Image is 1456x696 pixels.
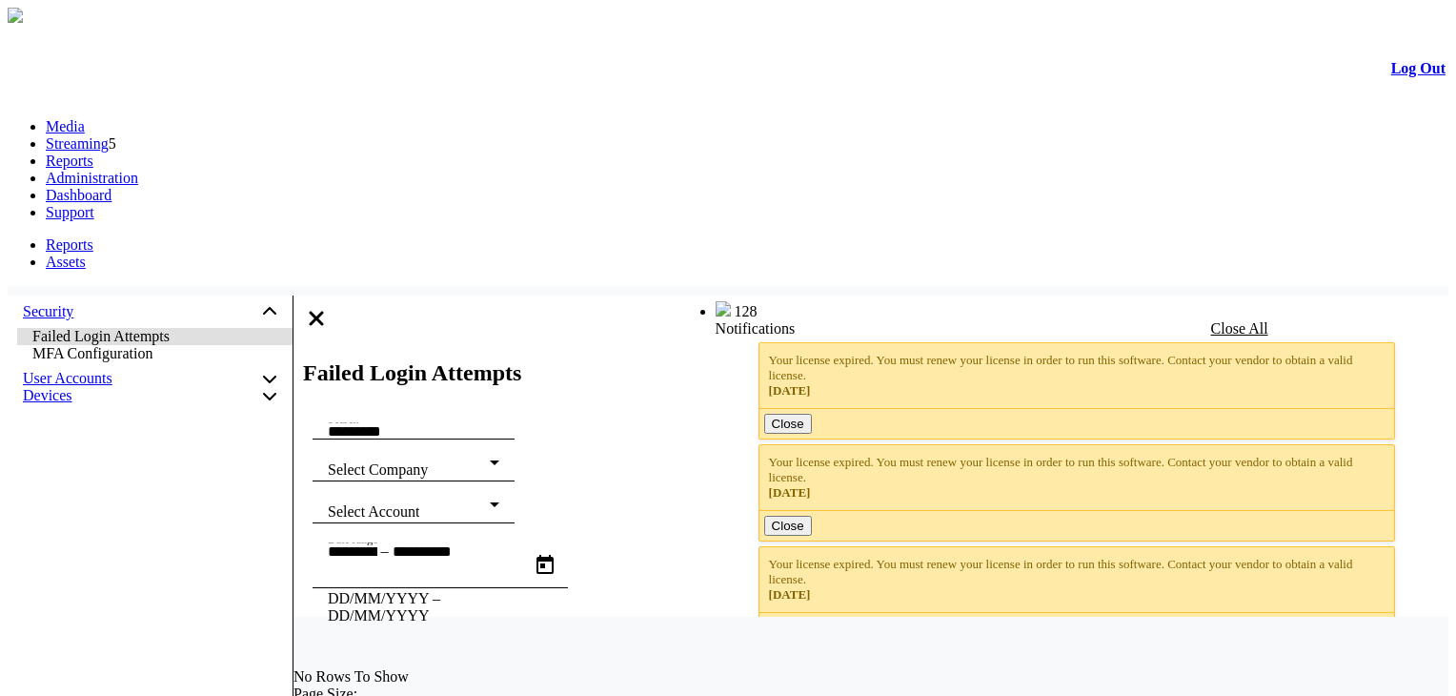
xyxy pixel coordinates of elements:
a: Support [46,204,94,220]
mat-label: Search [328,413,359,425]
span: Failed Login Attempts [32,328,170,344]
img: arrow-3.png [8,8,23,23]
mat-hint: DD/MM/YYYY – DD/MM/YYYY [328,588,537,624]
a: Streaming [46,135,109,152]
button: Open calendar [522,542,568,588]
a: Reports [46,236,93,253]
a: Dashboard [46,187,111,203]
a: Media [46,118,85,134]
a: Assets [46,254,86,270]
a: Administration [46,170,138,186]
a: MFA Configuration [17,345,293,362]
a: Reports [46,153,93,169]
a: User Accounts [23,370,112,387]
a: Failed Login Attempts [17,328,293,345]
h2: Failed Login Attempts [303,360,1448,386]
a: Security [23,303,73,320]
a: Devices [23,387,72,404]
a: Log Out [1391,60,1446,76]
span: MFA Configuration [32,345,152,361]
span: No Rows To Show [293,668,409,685]
span: – [381,542,389,560]
span: 5 [109,135,116,152]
